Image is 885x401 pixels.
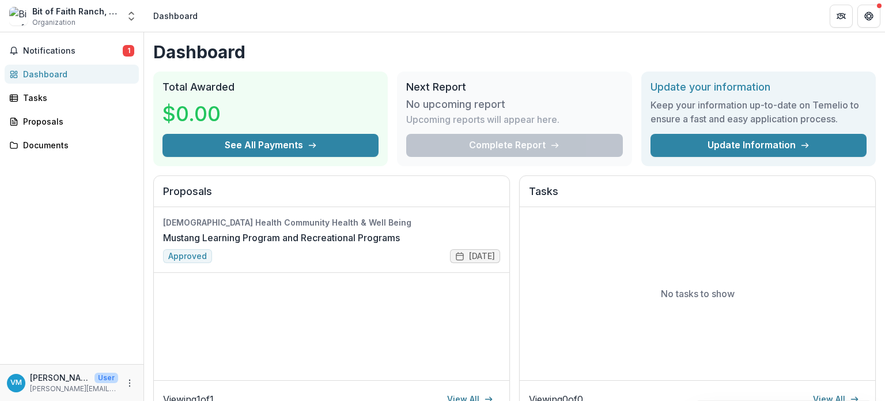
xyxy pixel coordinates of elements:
[153,42,876,62] h1: Dashboard
[163,231,400,245] a: Mustang Learning Program and Recreational Programs
[406,81,622,93] h2: Next Report
[23,115,130,128] div: Proposals
[529,185,866,207] h2: Tasks
[163,185,500,207] h2: Proposals
[5,65,139,84] a: Dashboard
[5,88,139,107] a: Tasks
[857,5,880,28] button: Get Help
[661,287,735,301] p: No tasks to show
[162,81,379,93] h2: Total Awarded
[23,68,130,80] div: Dashboard
[650,98,867,126] h3: Keep your information up-to-date on Temelio to ensure a fast and easy application process.
[23,46,123,56] span: Notifications
[162,98,249,129] h3: $0.00
[94,373,118,383] p: User
[123,376,137,390] button: More
[123,45,134,57] span: 1
[123,5,139,28] button: Open entity switcher
[30,372,90,384] p: [PERSON_NAME]
[5,42,139,60] button: Notifications1
[149,8,202,24] nav: breadcrumb
[650,134,867,157] a: Update Information
[5,112,139,131] a: Proposals
[406,98,505,111] h3: No upcoming report
[23,92,130,104] div: Tasks
[650,81,867,93] h2: Update your information
[830,5,853,28] button: Partners
[23,139,130,151] div: Documents
[32,5,119,17] div: Bit of Faith Ranch, Inc.
[10,379,22,387] div: Vikki Mioduszewski
[30,384,118,394] p: [PERSON_NAME][EMAIL_ADDRESS][PERSON_NAME][DOMAIN_NAME]
[406,113,559,126] p: Upcoming reports will appear here.
[5,136,139,155] a: Documents
[32,17,75,28] span: Organization
[9,7,28,25] img: Bit of Faith Ranch, Inc.
[162,134,379,157] button: See All Payments
[153,10,198,22] div: Dashboard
